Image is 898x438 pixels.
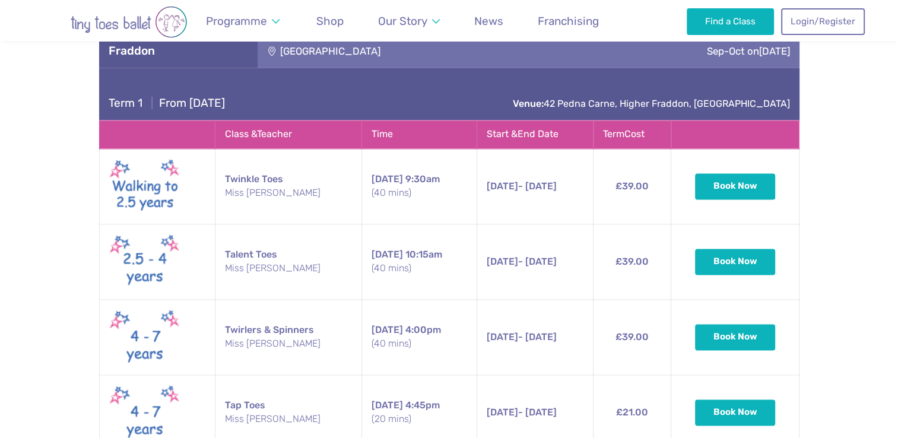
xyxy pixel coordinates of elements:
small: Miss [PERSON_NAME] [225,412,352,426]
a: Programme [201,7,285,35]
span: [DATE] [372,324,403,335]
img: Twirlers & Spinners New (May 2025) [109,307,180,367]
span: [DATE] [372,399,403,411]
span: - [DATE] [487,256,557,267]
h3: Fraddon [109,44,248,58]
a: News [469,7,509,35]
span: | [145,96,159,110]
td: Twirlers & Spinners [215,299,361,374]
small: (40 mins) [372,186,467,199]
a: Find a Class [687,8,774,34]
span: [DATE] [487,407,518,418]
td: Twinkle Toes [215,148,361,224]
th: Term Cost [594,120,671,148]
span: [DATE] [487,180,518,192]
button: Book Now [695,399,776,426]
span: Programme [206,14,267,28]
span: [DATE] [372,173,403,185]
button: Book Now [695,173,776,199]
a: Franchising [532,7,605,35]
img: Walking to Twinkle New (May 2025) [109,156,180,217]
button: Book Now [695,324,776,350]
img: tiny toes ballet [34,6,224,38]
span: [DATE] [372,249,403,260]
td: £39.00 [594,299,671,374]
div: [GEOGRAPHIC_DATA] [258,34,564,68]
a: Venue:42 Pedna Carne, Higher Fraddon, [GEOGRAPHIC_DATA] [513,98,790,109]
span: [DATE] [487,256,518,267]
small: Miss [PERSON_NAME] [225,337,352,350]
span: Shop [316,14,344,28]
span: - [DATE] [487,331,557,342]
span: [DATE] [759,45,790,57]
a: Our Story [372,7,445,35]
td: 9:30am [361,148,477,224]
a: Shop [311,7,350,35]
span: Term 1 [109,96,142,110]
td: £39.00 [594,224,671,299]
a: Login/Register [781,8,864,34]
td: 10:15am [361,224,477,299]
span: News [474,14,503,28]
small: Miss [PERSON_NAME] [225,262,352,275]
td: 4:00pm [361,299,477,374]
strong: Venue: [513,98,544,109]
span: - [DATE] [487,180,557,192]
td: £39.00 [594,148,671,224]
img: Talent toes New (May 2025) [109,231,180,292]
span: Our Story [378,14,427,28]
th: Time [361,120,477,148]
small: (40 mins) [372,337,467,350]
th: Start & End Date [477,120,593,148]
th: Class & Teacher [215,120,361,148]
small: (40 mins) [372,262,467,275]
h4: From [DATE] [109,96,225,110]
div: Sep-Oct on [564,34,799,68]
span: Franchising [538,14,599,28]
span: - [DATE] [487,407,557,418]
small: Miss [PERSON_NAME] [225,186,352,199]
small: (20 mins) [372,412,467,426]
button: Book Now [695,249,776,275]
td: Talent Toes [215,224,361,299]
span: [DATE] [487,331,518,342]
